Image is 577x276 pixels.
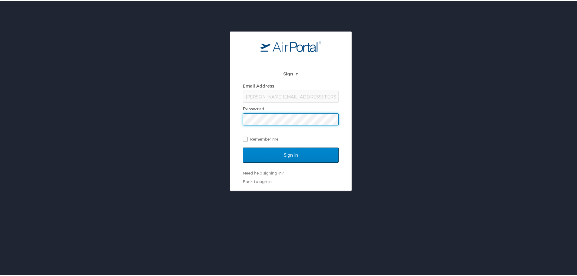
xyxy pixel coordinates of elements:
[243,169,284,174] a: Need help signing in?
[243,133,339,142] label: Remember me
[243,105,264,110] label: Password
[243,69,339,76] h2: Sign In
[243,82,274,87] label: Email Address
[260,40,321,51] img: logo
[243,178,272,183] a: Back to sign in
[243,146,339,161] input: Sign In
